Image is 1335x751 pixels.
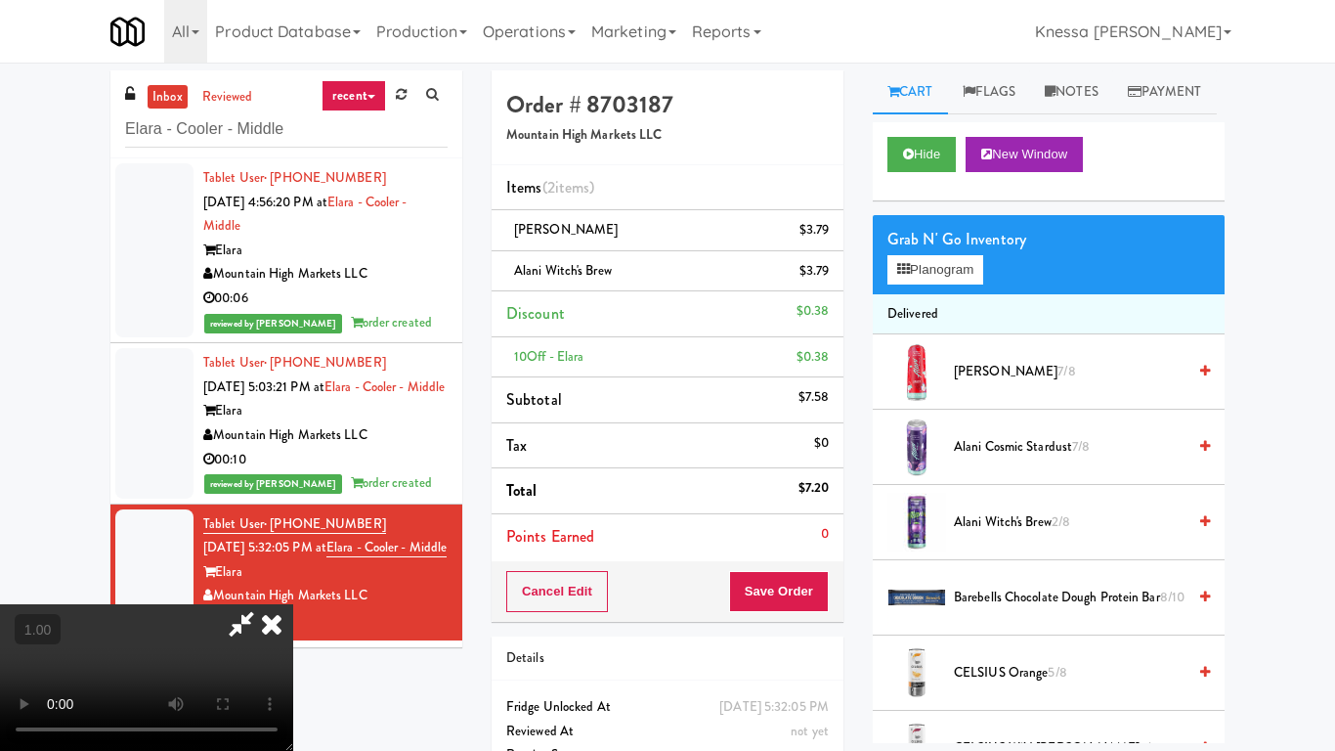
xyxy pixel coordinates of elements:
div: 0 [821,522,829,547]
a: Tablet User· [PHONE_NUMBER] [203,168,386,187]
div: Alani Cosmic Stardust7/8 [946,435,1210,460]
span: not yet [791,722,829,740]
div: Grab N' Go Inventory [887,225,1210,254]
img: Micromart [110,15,145,49]
span: order created [351,473,432,492]
div: Reviewed At [506,720,829,744]
span: reviewed by [PERSON_NAME] [204,474,342,494]
a: Flags [948,70,1031,114]
div: $0.38 [797,299,830,324]
a: Notes [1030,70,1113,114]
span: Alani Witch's Brew [514,261,612,280]
button: Save Order [729,571,829,612]
div: Alani Witch's Brew2/8 [946,510,1210,535]
div: Mountain High Markets LLC [203,584,448,608]
div: CELSIUS Orange5/8 [946,661,1210,685]
span: Subtotal [506,388,562,411]
span: Alani Witch's Brew [954,510,1185,535]
a: Cart [873,70,948,114]
div: 00:06 [203,287,448,311]
button: Cancel Edit [506,571,608,612]
div: Elara [203,239,448,263]
span: · [PHONE_NUMBER] [264,353,386,372]
li: Tablet User· [PHONE_NUMBER][DATE] 5:32:05 PM atElara - Cooler - MiddleElaraMountain High Markets ... [110,505,462,641]
span: Total [506,479,538,502]
span: Items [506,176,594,199]
span: 2/8 [1052,512,1070,531]
div: $3.79 [799,259,830,284]
span: 7/8 [1072,437,1090,456]
span: [PERSON_NAME] [514,220,618,239]
a: recent [322,80,386,111]
li: Tablet User· [PHONE_NUMBER][DATE] 5:03:21 PM atElara - Cooler - MiddleElaraMountain High Markets ... [110,343,462,505]
div: [PERSON_NAME]7/8 [946,360,1210,384]
div: [DATE] 5:32:05 PM [719,695,829,720]
h5: Mountain High Markets LLC [506,128,829,143]
button: Hide [887,137,956,172]
span: Points Earned [506,525,594,548]
div: $3.79 [799,218,830,243]
div: $7.58 [798,385,830,410]
span: Alani Cosmic Stardust [954,435,1185,460]
a: Tablet User· [PHONE_NUMBER] [203,514,386,534]
div: Barebells Chocolate Dough Protein Bar8/10 [946,586,1210,610]
span: [PERSON_NAME] [954,360,1185,384]
div: Mountain High Markets LLC [203,423,448,448]
div: Elara [203,560,448,585]
span: 7/8 [1057,362,1075,380]
a: Elara - Cooler - Middle [326,538,447,557]
div: Fridge Unlocked At [506,695,829,720]
span: order created [351,313,432,331]
span: reviewed by [PERSON_NAME] [204,314,342,333]
span: [DATE] 4:56:20 PM at [203,193,327,211]
span: · [PHONE_NUMBER] [264,514,386,533]
a: Tablet User· [PHONE_NUMBER] [203,353,386,372]
li: Delivered [873,294,1225,335]
span: 10Off - Elara [514,347,583,366]
button: New Window [966,137,1083,172]
a: inbox [148,85,188,110]
div: $0.38 [797,345,830,370]
span: Tax [506,434,527,457]
span: [DATE] 5:32:05 PM at [203,538,326,556]
span: Barebells Chocolate Dough Protein Bar [954,586,1185,610]
div: Elara [203,399,448,423]
span: CELSIUS Orange [954,661,1185,685]
div: $0 [814,431,829,456]
input: Search vision orders [125,111,448,148]
div: Details [506,646,829,671]
div: $7.20 [798,476,830,501]
h4: Order # 8703187 [506,92,829,117]
span: 8/10 [1160,588,1184,606]
button: Planogram [887,255,983,285]
span: (2 ) [542,176,595,199]
span: 5/8 [1048,663,1066,682]
div: Mountain High Markets LLC [203,262,448,287]
ng-pluralize: items [555,176,590,199]
a: Payment [1113,70,1217,114]
span: Discount [506,302,565,325]
span: · [PHONE_NUMBER] [264,168,386,187]
li: Tablet User· [PHONE_NUMBER][DATE] 4:56:20 PM atElara - Cooler - MiddleElaraMountain High Markets ... [110,158,462,343]
span: [DATE] 5:03:21 PM at [203,377,324,396]
div: 00:10 [203,448,448,472]
a: Elara - Cooler - Middle [324,377,445,396]
div: 00:05 [203,608,448,633]
a: reviewed [197,85,258,110]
